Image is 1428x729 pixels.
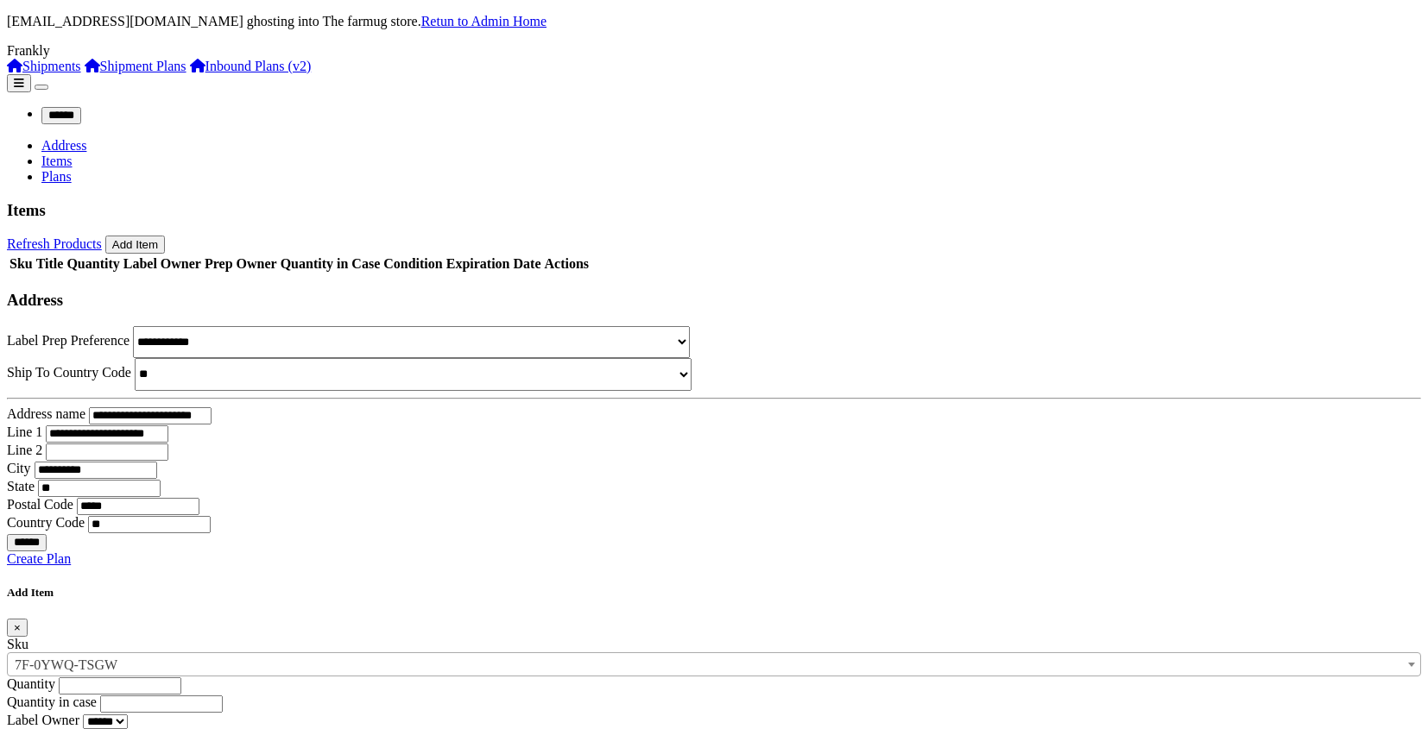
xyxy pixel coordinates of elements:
[35,255,65,273] th: Title
[7,652,1421,676] span: Pro Sanitize Hand Sanitizer, 8 oz Bottles, 1 Carton, 12 bottles each Carton
[190,59,312,73] a: Inbound Plans (v2)
[7,515,85,530] label: Country Code
[7,694,97,709] label: Quantity in case
[8,653,1420,677] span: Pro Sanitize Hand Sanitizer, 8 oz Bottles, 1 Carton, 12 bottles each Carton
[445,255,542,273] th: Expiration Date
[7,497,73,512] label: Postal Code
[7,14,1421,29] p: [EMAIL_ADDRESS][DOMAIN_NAME] ghosting into The farmug store.
[123,255,202,273] th: Label Owner
[66,255,120,273] th: Quantity
[7,43,1421,59] div: Frankly
[14,621,21,634] span: ×
[7,443,42,457] label: Line 2
[280,255,382,273] th: Quantity in Case
[7,619,28,637] button: Close
[41,169,72,184] a: Plans
[9,255,34,273] th: Sku
[7,637,28,651] label: Sku
[35,85,48,90] button: Toggle navigation
[421,14,547,28] a: Retun to Admin Home
[7,333,130,348] label: Label Prep Preference
[7,551,71,566] a: Create Plan
[7,461,31,475] label: City
[7,586,1421,600] h5: Add Item
[7,365,131,380] label: Ship To Country Code
[7,291,1421,310] h3: Address
[105,236,165,254] button: Add Item
[382,255,443,273] th: Condition
[7,479,35,493] label: State
[41,138,86,153] a: Address
[7,424,42,439] label: Line 1
[543,255,590,273] th: Actions
[41,154,73,168] a: Items
[204,255,278,273] th: Prep Owner
[7,59,81,73] a: Shipments
[85,59,186,73] a: Shipment Plans
[7,236,102,251] a: Refresh Products
[7,713,79,727] label: Label Owner
[7,676,55,691] label: Quantity
[7,406,85,421] label: Address name
[7,201,1421,220] h3: Items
